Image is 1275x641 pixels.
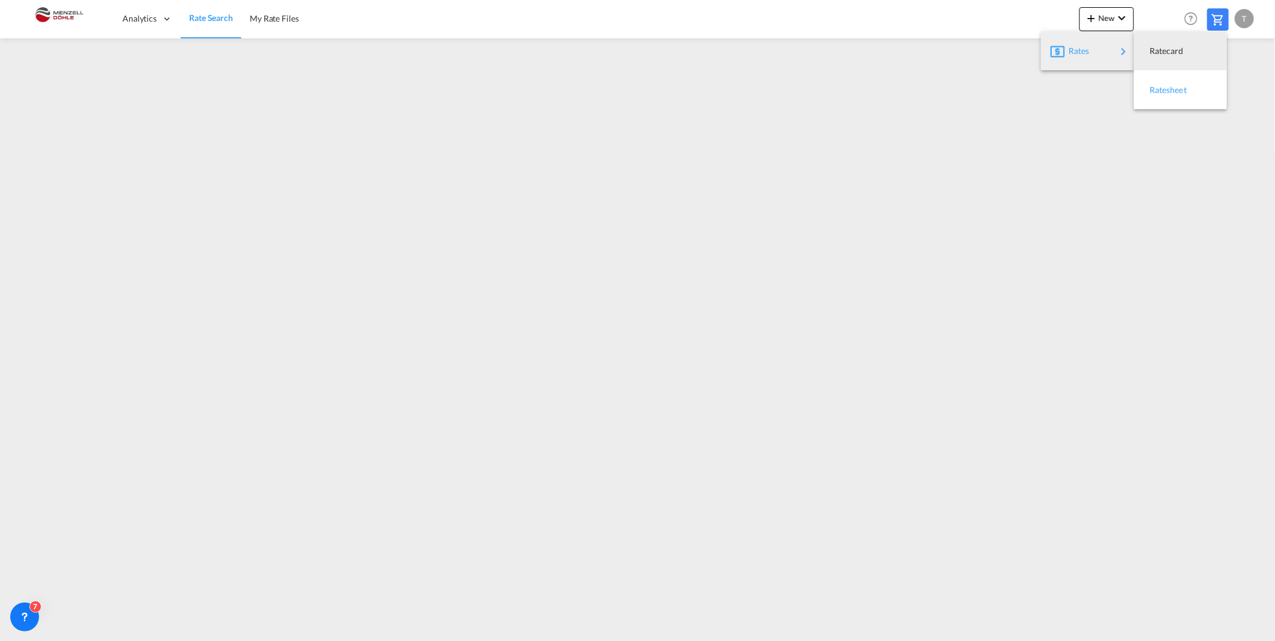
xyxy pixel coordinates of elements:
span: Ratesheet [1150,78,1163,102]
span: Ratecard [1150,39,1163,63]
div: Ratecard [1144,36,1217,66]
md-icon: icon-chevron-right [1117,44,1131,59]
div: Ratesheet [1144,75,1217,105]
span: Rates [1069,39,1083,63]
